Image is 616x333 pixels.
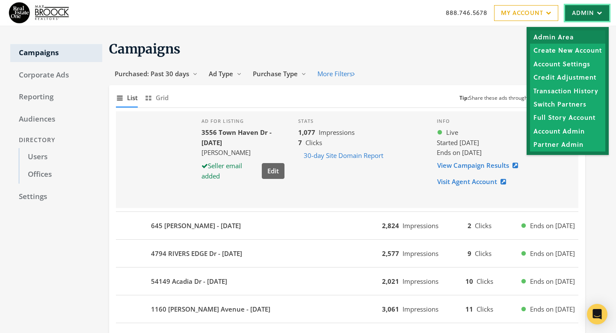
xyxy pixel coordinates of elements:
[403,221,438,230] span: Impressions
[382,221,399,230] b: 2,824
[116,89,138,107] button: List
[382,277,399,285] b: 2,021
[459,94,469,101] b: Tip:
[530,221,575,231] span: Ends on [DATE]
[10,110,102,128] a: Audiences
[247,66,312,82] button: Purchase Type
[475,249,492,258] span: Clicks
[7,2,70,24] img: Adwerx
[298,138,302,147] b: 7
[530,71,605,84] a: Credit Adjustment
[116,299,578,319] button: 1160 [PERSON_NAME] Avenue - [DATE]3,061Impressions11ClicksEnds on [DATE]
[475,221,492,230] span: Clicks
[530,124,605,137] a: Account Admin
[530,138,605,151] a: Partner Admin
[530,30,605,44] a: Admin Area
[494,5,558,21] a: My Account
[530,111,605,124] a: Full Story Account
[530,304,575,314] span: Ends on [DATE]
[403,249,438,258] span: Impressions
[115,69,189,78] span: Purchased: Past 30 days
[19,148,102,166] a: Users
[109,66,203,82] button: Purchased: Past 30 days
[201,148,284,158] div: [PERSON_NAME]
[587,304,607,324] div: Open Intercom Messenger
[151,249,242,259] b: 4794 RIVERS EDGE Dr - [DATE]
[19,166,102,184] a: Offices
[403,305,438,313] span: Impressions
[298,118,423,124] h4: Stats
[446,128,458,137] span: Live
[127,93,138,103] span: List
[437,174,512,190] a: Visit Agent Account
[477,277,493,285] span: Clicks
[109,41,181,57] span: Campaigns
[305,138,322,147] span: Clicks
[203,66,247,82] button: Ad Type
[565,5,609,21] a: Admin
[465,305,473,313] b: 11
[437,158,524,173] a: View Campaign Results
[201,161,258,181] div: Seller email added
[530,57,605,70] a: Account Settings
[319,128,355,137] span: Impressions
[201,128,272,146] b: 3556 Town Haven Dr - [DATE]
[530,249,575,259] span: Ends on [DATE]
[10,132,102,148] div: Directory
[145,89,169,107] button: Grid
[298,128,315,137] b: 1,077
[151,277,227,286] b: 54149 Acadia Dr - [DATE]
[446,8,487,17] a: 888.746.5678
[10,188,102,206] a: Settings
[459,94,544,102] small: Share these ads through a CSV.
[116,243,578,264] button: 4794 RIVERS EDGE Dr - [DATE]2,577Impressions9ClicksEnds on [DATE]
[262,163,284,179] button: Edit
[151,221,241,231] b: 645 [PERSON_NAME] - [DATE]
[437,118,558,124] h4: Info
[382,249,399,258] b: 2,577
[468,221,471,230] b: 2
[382,305,399,313] b: 3,061
[156,93,169,103] span: Grid
[465,277,473,285] b: 10
[312,66,360,82] button: More Filters
[437,148,482,157] span: Ends on [DATE]
[298,148,389,164] button: 30-day Site Domain Report
[468,249,471,258] b: 9
[209,69,233,78] span: Ad Type
[530,84,605,97] a: Transaction History
[10,44,102,62] a: Campaigns
[201,118,284,124] h4: Ad for listing
[151,304,270,314] b: 1160 [PERSON_NAME] Avenue - [DATE]
[116,215,578,236] button: 645 [PERSON_NAME] - [DATE]2,824Impressions2ClicksEnds on [DATE]
[530,44,605,57] a: Create New Account
[10,88,102,106] a: Reporting
[477,305,493,313] span: Clicks
[403,277,438,285] span: Impressions
[116,271,578,291] button: 54149 Acadia Dr - [DATE]2,021Impressions10ClicksEnds on [DATE]
[437,138,558,148] div: Started [DATE]
[253,69,298,78] span: Purchase Type
[10,66,102,84] a: Corporate Ads
[530,97,605,110] a: Switch Partners
[530,277,575,286] span: Ends on [DATE]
